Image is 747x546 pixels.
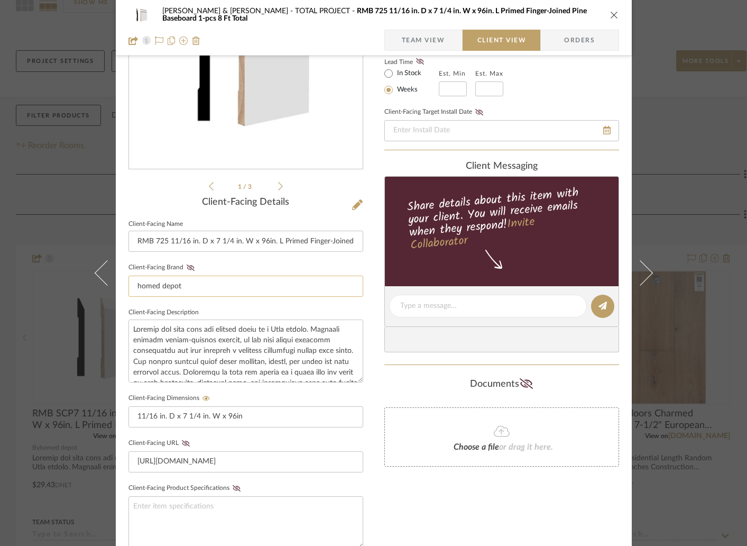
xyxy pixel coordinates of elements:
div: client Messaging [384,161,619,172]
span: Orders [552,30,606,51]
label: Client-Facing Product Specifications [128,485,244,492]
button: Client-Facing Dimensions [199,395,214,402]
input: Enter item URL [128,451,363,472]
input: Enter Client-Facing Brand [128,276,363,297]
span: RMB 725 11/16 in. D x 7 1/4 in. W x 96in. L Primed Finger-Joined Pine Baseboard 1-pcs 8 Ft Total [162,7,587,22]
button: Client-Facing Product Specifications [229,485,244,492]
button: Client-Facing URL [179,440,193,447]
input: Enter Client-Facing Item Name [128,231,363,252]
span: 3 [248,184,253,190]
label: Client-Facing URL [128,440,193,447]
mat-radio-group: Select item type [384,67,439,96]
input: Enter Install Date [384,120,619,141]
span: / [243,184,248,190]
label: Client-Facing Target Install Date [384,108,486,116]
label: Client-Facing Description [128,310,199,315]
div: Share details about this item with your client. You will receive emails when they respond! [383,184,620,254]
span: 1 [238,184,243,190]
img: 0a961195-320c-4f9d-87a6-9d57c5a72328_48x40.jpg [128,4,154,25]
span: TOTAL PROJECT [295,7,357,15]
span: [PERSON_NAME] & [PERSON_NAME] [162,7,295,15]
label: Client-Facing Dimensions [128,395,214,402]
label: Est. Max [475,70,503,77]
label: Weeks [395,85,418,95]
span: or drag it here. [499,443,553,451]
label: Est. Min [439,70,466,77]
img: Remove from project [192,37,200,45]
label: Client-Facing Brand [128,264,198,271]
label: Client-Facing Name [128,222,183,227]
span: Client View [477,30,526,51]
input: Enter item dimensions [128,406,363,427]
button: Client-Facing Target Install Date [472,108,486,116]
span: Choose a file [454,443,499,451]
button: Lead Time [413,57,427,67]
div: Documents [384,376,619,393]
button: Client-Facing Brand [183,264,198,271]
button: close [610,10,619,20]
label: In Stock [395,69,421,78]
div: Client-Facing Details [128,197,363,208]
label: Lead Time [384,57,439,67]
span: Team View [402,30,445,51]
